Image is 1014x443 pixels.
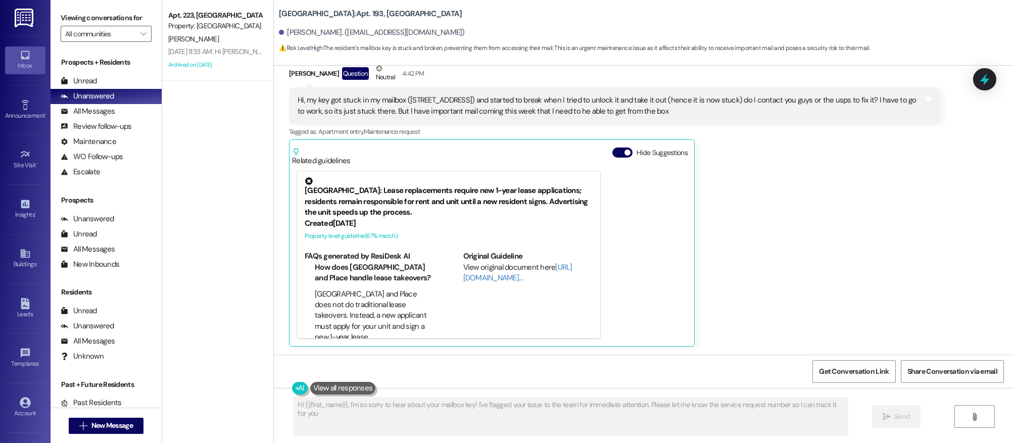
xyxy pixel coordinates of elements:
[305,177,593,218] div: [GEOGRAPHIC_DATA]: Lease replacements require new 1-year lease applications; residents remain res...
[168,21,262,31] div: Property: [GEOGRAPHIC_DATA]
[69,418,143,434] button: New Message
[61,259,119,270] div: New Inbounds
[61,244,115,255] div: All Messages
[5,394,45,421] a: Account
[61,106,115,117] div: All Messages
[907,366,997,377] span: Share Conversation via email
[36,160,38,167] span: •
[883,413,890,421] i: 
[51,287,162,298] div: Residents
[61,167,100,177] div: Escalate
[318,127,364,136] span: Apartment entry ,
[305,251,410,261] b: FAQs generated by ResiDesk AI
[61,121,131,132] div: Review follow-ups
[15,9,35,27] img: ResiDesk Logo
[167,59,263,71] div: Archived on [DATE]
[463,251,523,261] b: Original Guideline
[61,398,122,408] div: Past Residents
[5,295,45,322] a: Leads
[294,398,848,435] textarea: Hi {{first_name}}, I'm so sorry to hear about your mailbox key! I've flagged your issue to
[463,262,593,284] div: View original document here
[61,214,114,224] div: Unanswered
[305,231,593,241] div: Property level guideline ( 67 % match)
[168,47,979,56] div: [DATE] 11:33 AM: Hi [PERSON_NAME] and Madi, how are you? A friendly reminder that your rent is du...
[364,127,420,136] span: Maintenance request
[971,413,978,421] i: 
[315,262,434,284] li: How does [GEOGRAPHIC_DATA] and Place handle lease takeovers?
[35,210,36,217] span: •
[819,366,889,377] span: Get Conversation Link
[61,136,116,147] div: Maintenance
[400,68,424,79] div: 4:42 PM
[305,218,593,229] div: Created [DATE]
[65,26,135,42] input: All communities
[61,306,97,316] div: Unread
[61,229,97,239] div: Unread
[374,63,397,84] div: Neutral
[140,30,146,38] i: 
[61,76,97,86] div: Unread
[5,245,45,272] a: Buildings
[289,124,940,139] div: Tagged as:
[279,27,465,38] div: [PERSON_NAME]. ([EMAIL_ADDRESS][DOMAIN_NAME])
[51,57,162,68] div: Prospects + Residents
[5,46,45,74] a: Inbox
[872,405,921,428] button: Send
[279,43,870,54] span: : The resident's mailbox key is stuck and broken, preventing them from accessing their mail. This...
[91,420,133,431] span: New Message
[289,63,940,88] div: [PERSON_NAME]
[168,10,262,21] div: Apt. 223, [GEOGRAPHIC_DATA]
[39,359,40,366] span: •
[894,411,910,422] span: Send
[168,34,219,43] span: [PERSON_NAME]
[61,10,152,26] label: Viewing conversations for
[292,147,351,166] div: Related guidelines
[51,195,162,206] div: Prospects
[61,351,104,362] div: Unknown
[61,152,123,162] div: WO Follow-ups
[45,111,46,118] span: •
[279,44,322,52] strong: ⚠️ Risk Level: High
[61,91,114,102] div: Unanswered
[463,262,572,283] a: [URL][DOMAIN_NAME]…
[5,195,45,223] a: Insights •
[812,360,895,383] button: Get Conversation Link
[5,146,45,173] a: Site Visit •
[315,289,434,343] li: [GEOGRAPHIC_DATA] and Place does not do traditional lease takeovers. Instead, a new applicant mus...
[279,9,462,19] b: [GEOGRAPHIC_DATA]: Apt. 193, [GEOGRAPHIC_DATA]
[342,67,369,80] div: Question
[637,147,688,158] label: Hide Suggestions
[61,321,114,331] div: Unanswered
[79,422,87,430] i: 
[51,379,162,390] div: Past + Future Residents
[5,344,45,372] a: Templates •
[61,336,115,347] div: All Messages
[298,95,924,117] div: Hi, my key got stuck in my mailbox ([STREET_ADDRESS]) and started to break when I tried to unlock...
[901,360,1004,383] button: Share Conversation via email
